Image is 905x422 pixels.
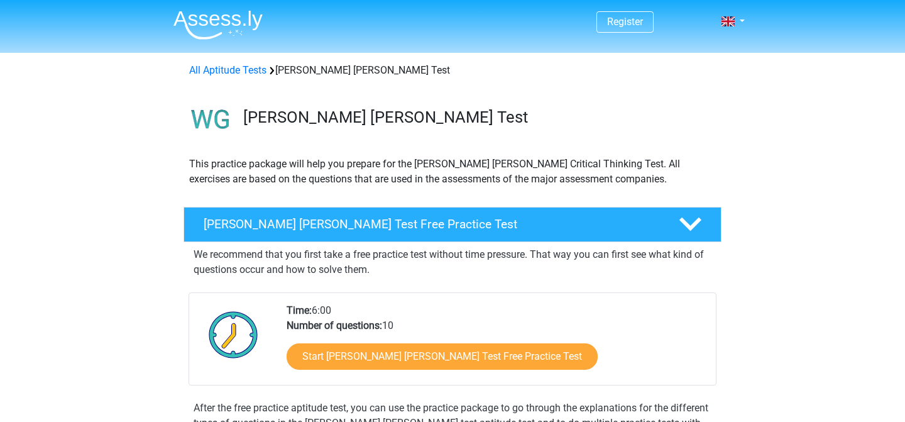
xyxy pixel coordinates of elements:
[189,64,266,76] a: All Aptitude Tests
[607,16,643,28] a: Register
[277,303,715,385] div: 6:00 10
[287,304,312,316] b: Time:
[287,343,598,370] a: Start [PERSON_NAME] [PERSON_NAME] Test Free Practice Test
[184,93,238,147] img: watson glaser test
[184,63,721,78] div: [PERSON_NAME] [PERSON_NAME] Test
[287,319,382,331] b: Number of questions:
[204,217,659,231] h4: [PERSON_NAME] [PERSON_NAME] Test Free Practice Test
[194,247,711,277] p: We recommend that you first take a free practice test without time pressure. That way you can fir...
[243,108,711,127] h3: [PERSON_NAME] [PERSON_NAME] Test
[178,207,727,242] a: [PERSON_NAME] [PERSON_NAME] Test Free Practice Test
[173,10,263,40] img: Assessly
[189,157,716,187] p: This practice package will help you prepare for the [PERSON_NAME] [PERSON_NAME] Critical Thinking...
[202,303,265,366] img: Clock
